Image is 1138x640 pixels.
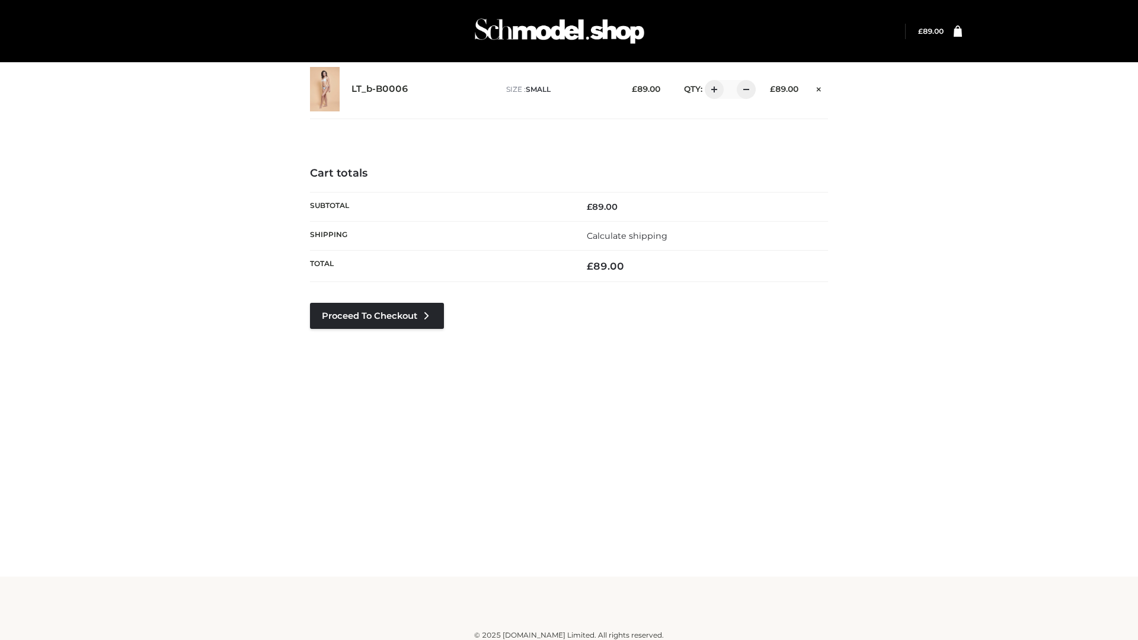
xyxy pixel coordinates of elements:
h4: Cart totals [310,167,828,180]
a: Calculate shipping [587,231,667,241]
bdi: 89.00 [770,84,798,94]
p: size : [506,84,613,95]
th: Total [310,251,569,282]
a: Remove this item [810,80,828,95]
bdi: 89.00 [587,260,624,272]
th: Shipping [310,221,569,250]
bdi: 89.00 [918,27,944,36]
span: SMALL [526,85,551,94]
span: £ [918,27,923,36]
a: £89.00 [918,27,944,36]
bdi: 89.00 [587,201,618,212]
th: Subtotal [310,192,569,221]
bdi: 89.00 [632,84,660,94]
span: £ [587,201,592,212]
a: Proceed to Checkout [310,303,444,329]
a: LT_b-B0006 [351,84,408,95]
span: £ [587,260,593,272]
img: Schmodel Admin 964 [471,8,648,55]
span: £ [632,84,637,94]
span: £ [770,84,775,94]
div: QTY: [672,80,752,99]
